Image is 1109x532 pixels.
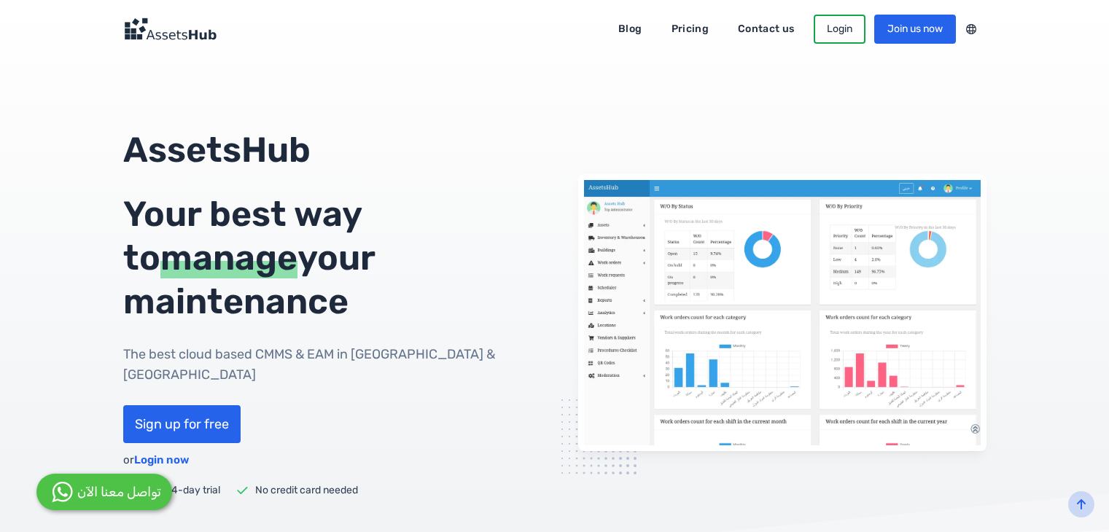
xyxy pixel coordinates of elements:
a: Login now [134,453,189,466]
a: Contact us [728,17,805,41]
a: Blog [608,17,652,41]
div: Your best way to your maintenance [123,192,532,324]
a: Login [814,15,865,44]
a: Join us now [874,15,956,44]
span: manage [160,237,297,278]
img: Logo Dark [123,17,217,41]
img: AssetsHub [578,174,987,451]
a: Pricing [661,17,719,41]
h1: The best cloud based CMMS & EAM in [GEOGRAPHIC_DATA] & [GEOGRAPHIC_DATA] [123,344,532,385]
a: Sign up for free [123,405,241,443]
p: Free 14-day trial [144,483,220,498]
div: تواصل معنا الآن [77,482,161,502]
p: No credit card needed [255,483,358,498]
div: or [123,452,189,469]
p: AssetsHub [123,128,532,172]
